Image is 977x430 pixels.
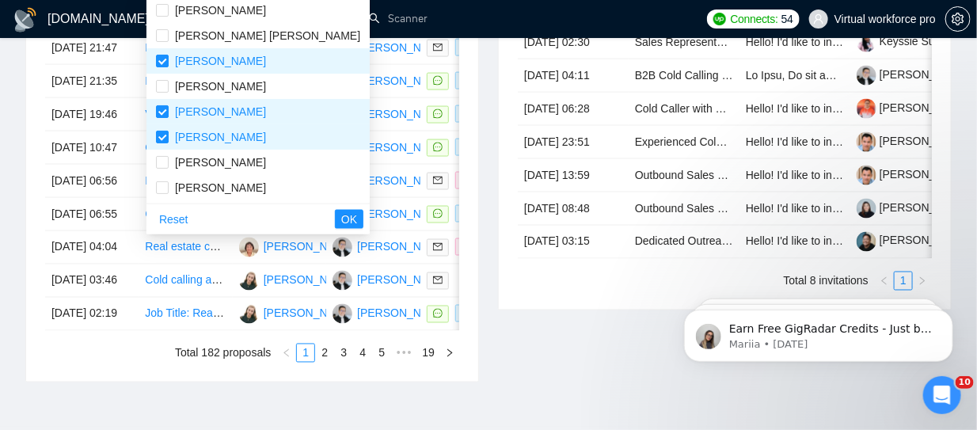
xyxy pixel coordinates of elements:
a: Outbound Sales Closer– $6/hr Base + Commission + Residuals [635,169,948,181]
td: [DATE] 03:15 [518,226,629,259]
button: Reset [153,210,195,229]
span: [PERSON_NAME] [175,55,266,67]
li: Next Page [440,344,459,363]
td: Experienced Cold Calling Agency Needed for Pharma Account [629,126,739,159]
span: user [813,13,824,25]
li: Total 8 invitations [784,272,869,291]
td: Outbound Sales Closer– $6/hr Base + Commission + Residuals [629,192,739,226]
td: [DATE] 23:51 [518,126,629,159]
td: Outbound Sales Closer– $6/hr Base + Commission + Residuals [629,159,739,192]
div: [PERSON_NAME] [PERSON_NAME] [357,272,542,289]
a: Cold Caller with Minimal Accent Needed [635,102,832,115]
span: Reset [159,211,188,228]
a: B2B Cold Calling – 3 Full-Time Agents [635,69,823,82]
td: [DATE] 02:30 [518,26,629,59]
span: [PERSON_NAME] [175,181,266,194]
a: Outbound Sales Closer– $6/hr Base + Commission + Residuals [635,202,948,215]
a: 4 [354,344,371,362]
td: [DATE] 21:47 [45,32,139,65]
img: YB [239,304,259,324]
td: [DATE] 06:55 [45,198,139,231]
td: Cold calling for AI Automation Software [139,198,232,231]
img: c1__kO1HSl-mueq8-szGFrucuqRaPUw1h35hqsTCg0TMH8CBC3yS71TafW-C7e_IDS [857,166,876,185]
span: 10 [956,376,974,389]
button: left [277,344,296,363]
td: EU Sales Representative [139,65,232,98]
img: YB [239,271,259,291]
li: Previous Page [277,344,296,363]
a: LB[PERSON_NAME] [PERSON_NAME] [333,306,542,319]
span: [PERSON_NAME] [175,80,266,93]
a: Dedicated Outreach Specialist – Employer Acquisition [635,235,899,248]
button: setting [945,6,971,32]
div: [PERSON_NAME] [PERSON_NAME] [357,305,542,322]
a: [PERSON_NAME] [857,234,971,247]
div: [PERSON_NAME] [264,305,355,322]
a: 2 [316,344,333,362]
img: c1AMkJOApT4Cr5kE9Gj8RW3bdQPiHfsWkzmB2KrsTdbA8G3J8KVeNtyNbs4MPard4e [857,232,876,252]
td: Real Estate Assistant for Social Media & CRM Lead Generation [139,32,232,65]
img: JA [239,238,259,257]
img: LB [333,238,352,257]
span: message [433,76,443,86]
td: Real estate cold calling [139,231,232,264]
td: [DATE] 03:46 [45,264,139,298]
img: upwork-logo.png [713,13,726,25]
span: [PERSON_NAME] [175,105,266,118]
td: [DATE] 04:11 [518,59,629,93]
span: message [433,309,443,318]
td: [DATE] 21:35 [45,65,139,98]
li: Previous Page [875,272,894,291]
div: [PERSON_NAME] [264,238,355,256]
img: c1__kO1HSl-mueq8-szGFrucuqRaPUw1h35hqsTCg0TMH8CBC3yS71TafW-C7e_IDS [857,132,876,152]
li: Total 182 proposals [175,344,271,363]
span: [PERSON_NAME] [175,156,266,169]
a: 1 [297,344,314,362]
img: c1ksmbWccP7Ft0ja9gPZx79HyjWLN4mwFa7Fe5OcoMxAo_zGQJiVMvR-ubpl2dxKTl [857,199,876,219]
span: setting [946,13,970,25]
li: Next 5 Pages [391,344,416,363]
span: mail [433,43,443,52]
div: [PERSON_NAME] [264,272,355,289]
td: Outbound Appointment Setter for AI Firm [139,131,232,165]
a: 5 [373,344,390,362]
span: mail [433,276,443,285]
td: Cold Caller with Minimal Accent Needed [629,93,739,126]
img: c1obEvdW1Ima1LOV3cPGNX--DkD9Bjk0MAmdJewIGZQRzGr6_QqZ8smHAHikJ1Hf7w [857,99,876,119]
li: 5 [372,344,391,363]
span: [PERSON_NAME] [175,4,266,17]
span: [PERSON_NAME] [PERSON_NAME] [175,29,360,42]
img: LB [333,304,352,324]
span: 54 [781,10,793,28]
td: B2B Cold Calling – 3 Full-Time Agents [629,59,739,93]
td: Cold calling and Marketing Strategy for SaaS [139,264,232,298]
td: Sales Representative (Remote) [629,26,739,59]
span: message [433,143,443,152]
a: YB[PERSON_NAME] [239,273,355,286]
td: [DATE] 13:59 [518,159,629,192]
td: [DATE] 02:19 [45,298,139,331]
span: ••• [391,344,416,363]
a: 1 [895,272,912,290]
span: [PERSON_NAME] [175,131,266,143]
li: 19 [416,344,440,363]
td: [DATE] 06:28 [518,93,629,126]
td: Dedicated Outreach Specialist – Employer Acquisition [629,226,739,259]
img: c1AyKq6JICviXaEpkmdqJS9d0fu8cPtAjDADDsaqrL33dmlxerbgAEFrRdAYEnyeyq [857,66,876,86]
span: OK [341,211,357,228]
button: OK [335,210,363,229]
td: [DATE] 06:56 [45,165,139,198]
li: 4 [353,344,372,363]
td: [DATE] 08:48 [518,192,629,226]
td: Job Title: Real Estate Cold Caller for Luxury Properties (Miami & New York) [139,298,232,331]
a: LB[PERSON_NAME] [PERSON_NAME] [333,273,542,286]
a: Job Title: Real Estate Cold Caller for Luxury Properties ([GEOGRAPHIC_DATA][US_STATE]) [145,307,601,320]
img: logo [13,7,38,32]
button: right [440,344,459,363]
a: [PERSON_NAME] [857,168,971,181]
img: c11fd1_A7JiA-MHGoFxNbbH_cxuzaZyCYVg0wZSqOIENJox2TGeGcoEqp_VJsLSHbu [857,32,876,52]
span: left [282,348,291,358]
